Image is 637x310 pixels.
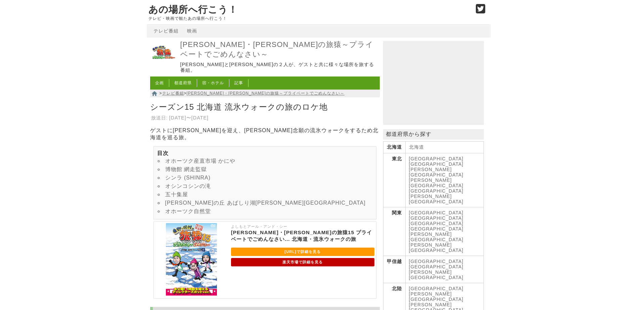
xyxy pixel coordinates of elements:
a: [GEOGRAPHIC_DATA] [409,248,464,253]
a: 宿・ホテル [202,81,224,85]
a: オホーツク自然堂 [165,208,211,214]
a: 東野・岡村の旅猿～プライベートでごめんなさい～ [150,61,177,67]
a: [PERSON_NAME] [409,242,452,248]
iframe: Advertisement [383,41,484,125]
a: あの場所へ行こう！ [148,4,238,15]
img: 東野・岡村の旅猿15 プライベートでごめんなさい… 北海道・流氷ウォークの旅 [166,223,217,295]
a: 東野・岡村の旅猿15 プライベートでごめんなさい… 北海道・流氷ウォークの旅 [166,291,217,297]
a: [GEOGRAPHIC_DATA] [409,259,464,264]
a: 北海道 [409,144,424,150]
a: テレビ番組 [153,28,179,34]
a: [GEOGRAPHIC_DATA] [409,161,464,167]
a: [GEOGRAPHIC_DATA] [409,221,464,226]
p: [PERSON_NAME]・[PERSON_NAME]の旅猿15 プライベートでごめんなさい… 北海道・流氷ウォークの旅 [231,229,374,243]
a: [GEOGRAPHIC_DATA] [409,156,464,161]
a: [GEOGRAPHIC_DATA] [409,188,464,194]
a: [GEOGRAPHIC_DATA] [409,226,464,231]
a: Twitter (@go_thesights) [476,8,486,14]
nav: > > [150,90,380,97]
a: [PERSON_NAME][GEOGRAPHIC_DATA] [409,269,464,280]
p: よしもとアール・アンド・シー [231,223,374,229]
th: 甲信越 [383,256,405,283]
a: テレビ番組 [162,91,184,96]
a: [PERSON_NAME]・[PERSON_NAME]の旅猿～プライベートでごめんなさい～ [187,91,345,96]
a: [GEOGRAPHIC_DATA] [409,286,464,291]
a: オシンコシンの滝 [165,183,211,189]
a: [PERSON_NAME][GEOGRAPHIC_DATA] [409,194,464,204]
p: 都道府県から探す [383,129,484,140]
th: 放送日: [151,114,168,121]
a: 企画 [155,81,164,85]
th: 東北 [383,153,405,207]
a: 楽天市場で詳細を見る [231,258,374,266]
th: 関東 [383,207,405,256]
h1: シーズン15 北海道 流氷ウォークの旅のロケ地 [150,100,380,114]
a: 都道府県 [174,81,192,85]
a: 博物館 網走監獄 [165,166,207,172]
a: [GEOGRAPHIC_DATA] [409,264,464,269]
td: [DATE]〜[DATE] [169,114,209,121]
p: [PERSON_NAME]と[PERSON_NAME]の２人が、ゲストと共に様々な場所を旅する番組。 [180,62,378,73]
img: 東野・岡村の旅猿～プライベートでごめんなさい～ [150,39,177,66]
a: オホーツク産直市場 かにや [165,158,235,164]
a: [PERSON_NAME]の丘 あばしり湖[PERSON_NAME][GEOGRAPHIC_DATA] [165,200,366,206]
a: 映画 [187,28,197,34]
a: [PERSON_NAME][GEOGRAPHIC_DATA] [409,291,464,302]
a: [PERSON_NAME][GEOGRAPHIC_DATA] [409,177,464,188]
p: テレビ・映画で観たあの場所へ行こう！ [148,16,469,21]
th: 北海道 [383,142,405,153]
p: ゲストに[PERSON_NAME]を迎え、[PERSON_NAME]念願の流氷ウォークをするため北海道を巡る旅。 [150,127,380,141]
a: シンラ (SHINRA) [165,175,211,180]
a: [URL]で詳細を見る [231,248,374,256]
a: [PERSON_NAME][GEOGRAPHIC_DATA] [409,231,464,242]
a: [PERSON_NAME]・[PERSON_NAME]の旅猿～プライベートでごめんなさい～ [180,40,378,59]
a: 記事 [234,81,243,85]
a: [GEOGRAPHIC_DATA] [409,210,464,215]
a: [PERSON_NAME][GEOGRAPHIC_DATA] [409,167,464,177]
a: 五十集屋 [165,192,188,197]
a: [GEOGRAPHIC_DATA] [409,215,464,221]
